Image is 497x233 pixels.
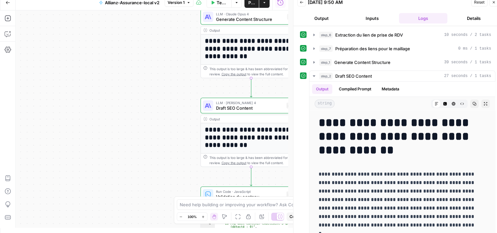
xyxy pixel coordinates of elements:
[444,73,491,79] span: 27 seconds / 1 tasks
[297,13,346,23] button: Output
[216,105,284,111] span: Draft SEO Content
[209,28,284,33] div: Output
[309,71,495,81] button: 27 seconds / 1 tasks
[335,45,410,52] span: Préparation des liens pour le maillage
[216,16,285,23] span: Generate Content Structure
[216,189,284,194] span: Run Code · JavaScript
[309,43,495,54] button: 0 ms / 1 tasks
[222,161,246,165] span: Copy the output
[312,84,332,94] button: Output
[309,57,495,68] button: 39 seconds / 1 tasks
[287,212,302,221] button: Copy
[458,46,491,52] span: 0 ms / 1 tasks
[287,103,299,109] div: Step 2
[399,13,447,23] button: Logs
[309,30,495,40] button: 10 seconds / 2 tasks
[444,59,491,65] span: 39 seconds / 1 tasks
[334,59,390,66] span: Generate Content Structure
[209,155,299,165] div: This output is too large & has been abbreviated for review. to view the full content.
[319,73,333,79] span: step_2
[287,14,299,20] div: Step 1
[319,59,332,66] span: step_1
[209,116,284,122] div: Output
[348,13,397,23] button: Inputs
[319,32,333,38] span: step_6
[335,73,372,79] span: Draft SEO Content
[335,84,375,94] button: Compiled Prompt
[289,214,299,220] span: Copy
[216,100,284,105] span: LLM · [PERSON_NAME] 4
[378,84,403,94] button: Metadata
[250,78,252,97] g: Edge from step_1 to step_2
[216,194,284,200] span: Validation du contenu
[222,72,246,76] span: Copy the output
[216,11,285,17] span: LLM · Claude Opus 4
[319,45,333,52] span: step_7
[287,192,299,197] div: Step 3
[201,222,215,228] div: 4
[315,100,335,108] span: string
[250,167,252,186] g: Edge from step_2 to step_3
[188,214,197,219] span: 100%
[444,32,491,38] span: 10 seconds / 2 tasks
[335,32,403,38] span: Extraction du lien de prise de RDV
[209,66,299,77] div: This output is too large & has been abbreviated for review. to view the full content.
